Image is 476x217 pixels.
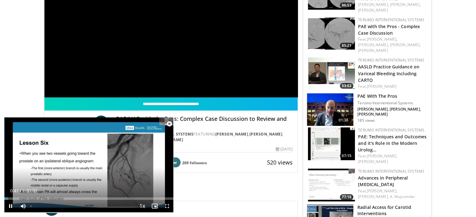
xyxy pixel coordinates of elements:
[358,64,419,83] a: AASLD Practice Guidance on Variceal Bleeding Including CARTO
[358,127,424,133] a: Terumo Interventional Systems
[358,48,388,53] a: [PERSON_NAME]
[340,153,353,159] span: 67:15
[215,131,248,137] a: [PERSON_NAME]
[358,2,389,7] a: [PERSON_NAME],
[161,200,173,212] button: Fullscreen
[116,116,293,129] h4: PAE/HAE with the Pros: Complex Case Discussion to Review and Discuss
[390,42,421,47] a: [PERSON_NAME],
[116,131,293,143] div: By FEATURING , , ,
[4,200,17,212] button: Pause
[358,57,424,63] a: Terumo Interventional Systems
[20,188,21,193] span: /
[367,188,397,194] a: [PERSON_NAME],
[357,118,375,123] p: 185 views
[4,197,173,200] div: Progress Bar
[308,169,355,201] a: 77:16
[367,37,397,42] a: [PERSON_NAME],
[307,93,428,126] a: 01:38 PAE With The Pros Terumo Interventional Systems [PERSON_NAME], [PERSON_NAME], [PERSON_NAME]...
[367,84,397,89] a: [PERSON_NAME]
[23,188,37,193] span: 1:20:33
[249,131,283,137] a: [PERSON_NAME]
[357,93,428,99] h3: PAE With The Pros
[94,116,109,131] a: J
[340,43,353,48] span: 85:21
[308,169,355,201] img: da8a9d0e-255b-44a9-ace5-ecf5e07a5929.150x105_q85_crop-smart_upscale.jpg
[358,7,388,13] a: [PERSON_NAME]
[358,23,420,36] a: PAE with the Pros - Complex Case Discussion
[358,134,427,153] a: PAE: Techniques and Outcomes and it's Role in the Modern Urolog…
[358,194,389,199] a: [PERSON_NAME],
[163,117,176,131] button: Close
[307,93,353,126] img: 9715e714-e860-404f-8564-9ff980d54d36.150x105_q85_crop-smart_upscale.jpg
[49,116,91,131] img: Terumo Interventional Systems
[358,84,427,89] div: Feat.
[308,127,355,160] img: 93e049e9-62b1-41dc-8150-a6ce6f366562.150x105_q85_crop-smart_upscale.jpg
[358,169,424,174] a: Terumo Interventional Systems
[358,37,427,53] div: Feat.
[367,153,397,159] a: [PERSON_NAME],
[182,160,207,165] a: 269 followers
[358,188,427,200] div: Feat.
[308,57,355,90] img: d458a976-084f-4cc6-99db-43f8cfe48950.150x105_q85_crop-smart_upscale.jpg
[390,194,415,199] a: A. Mujoomdar
[17,200,29,212] button: Mute
[390,2,421,7] a: [PERSON_NAME],
[10,188,18,193] span: 0:47
[358,42,389,47] a: [PERSON_NAME],
[308,17,355,50] a: 85:21
[276,146,293,152] div: [DATE]
[357,107,428,117] p: [PERSON_NAME], [PERSON_NAME], [PERSON_NAME]
[308,57,355,90] a: 53:52
[358,159,388,164] a: [PERSON_NAME]
[308,127,355,160] a: 67:15
[340,83,353,89] span: 53:52
[358,17,424,22] a: Terumo Interventional Systems
[340,194,353,200] span: 77:16
[358,153,427,165] div: Feat.
[357,101,428,106] p: Terumo Interventional Systems
[340,2,353,8] span: 86:53
[336,117,351,123] span: 01:38
[358,175,408,187] a: Advances in Peripheral [MEDICAL_DATA]
[267,159,293,166] span: 520 views
[136,200,148,212] button: Playback Rate
[148,200,161,212] button: Enable picture-in-picture mode
[308,17,355,50] img: 2880b503-176d-42d6-8e25-38e0446d51c9.150x105_q85_crop-smart_upscale.jpg
[357,204,428,217] h3: Radial Access for Carotid Interventions
[4,117,173,213] video-js: Video Player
